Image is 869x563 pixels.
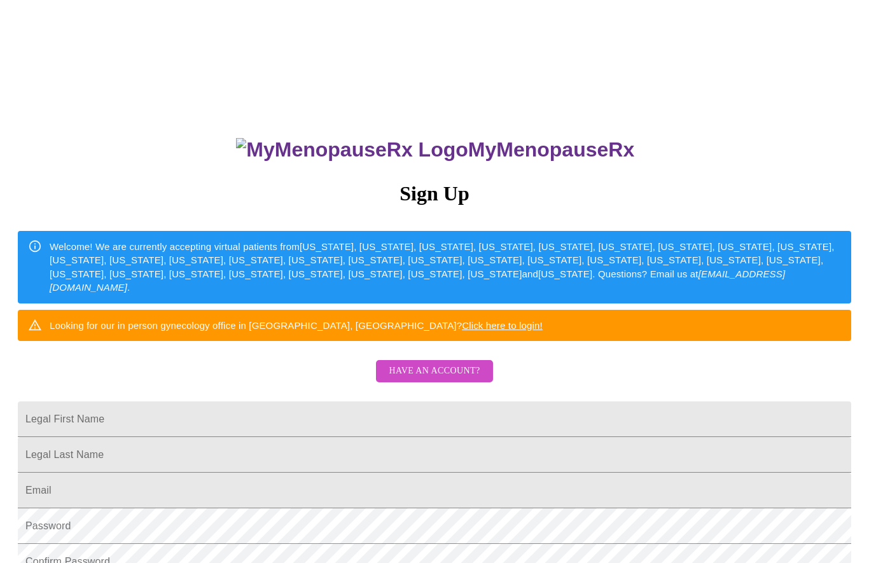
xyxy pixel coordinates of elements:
div: Welcome! We are currently accepting virtual patients from [US_STATE], [US_STATE], [US_STATE], [US... [50,235,841,300]
span: Have an account? [389,363,480,379]
h3: MyMenopauseRx [20,138,852,162]
h3: Sign Up [18,182,851,205]
button: Have an account? [376,360,492,382]
img: MyMenopauseRx Logo [236,138,468,162]
a: Click here to login! [462,320,543,331]
div: Looking for our in person gynecology office in [GEOGRAPHIC_DATA], [GEOGRAPHIC_DATA]? [50,314,543,337]
a: Have an account? [373,374,496,385]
